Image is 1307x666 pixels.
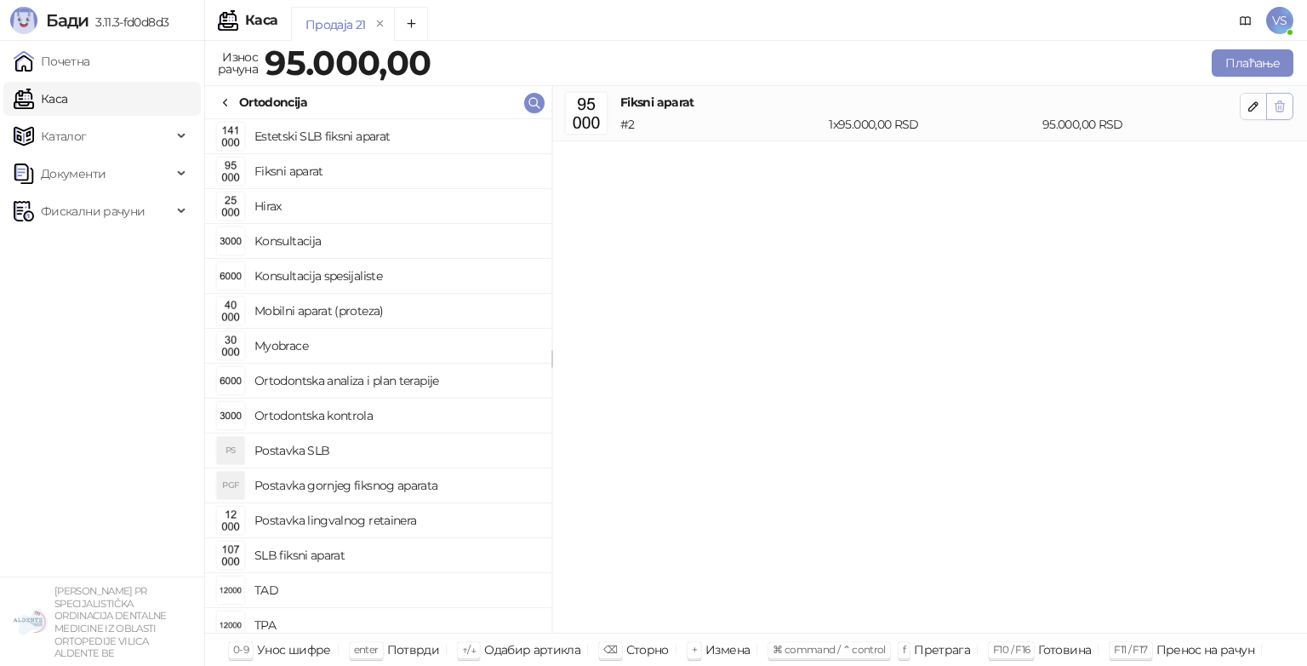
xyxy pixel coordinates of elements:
[603,643,617,656] span: ⌫
[254,577,538,604] h4: TAD
[14,605,48,639] img: 64x64-companyLogo-5147c2c0-45e4-4f6f-934a-c50ed2e74707.png
[254,227,538,255] h4: Konsultacija
[705,639,750,661] div: Измена
[217,332,244,359] img: Slika
[217,367,244,394] img: Slika
[254,472,538,499] h4: Postavka gornjeg fiksnog aparata
[257,639,331,661] div: Унос шифре
[217,611,244,639] img: Slika
[217,227,244,255] img: Slika
[254,262,538,290] h4: Konsultacija spesijaliste
[46,10,88,31] span: Бади
[254,158,538,185] h4: Fiksni aparat
[1039,115,1243,134] div: 95.000,00 RSD
[217,542,244,569] img: Slika
[217,123,244,150] img: Slika
[993,643,1030,656] span: F10 / F16
[1212,49,1293,77] button: Плаћање
[10,7,37,34] img: Logo
[245,14,277,27] div: Каса
[88,14,168,30] span: 3.11.3-fd0d8d3
[394,7,428,41] button: Add tab
[305,15,366,34] div: Продаја 21
[41,119,87,153] span: Каталог
[14,44,90,78] a: Почетна
[217,158,244,185] img: Slika
[254,542,538,569] h4: SLB fiksni aparat
[217,297,244,324] img: Slika
[54,585,167,659] small: [PERSON_NAME] PR SPECIJALISTIČKA ORDINACIJA DENTALNE MEDICINE IZ OBLASTI ORTOPEDIJE VILICA ALDENT...
[205,119,551,633] div: grid
[217,437,244,464] div: PS
[462,643,476,656] span: ↑/↓
[1156,639,1254,661] div: Пренос на рачун
[254,123,538,150] h4: Estetski SLB fiksni aparat
[825,115,1039,134] div: 1 x 95.000,00 RSD
[254,437,538,464] h4: Postavka SLB
[254,192,538,220] h4: Hirax
[41,157,106,191] span: Документи
[217,402,244,429] img: Slika
[617,115,825,134] div: # 2
[369,17,391,32] button: remove
[1038,639,1091,661] div: Готовина
[914,639,970,661] div: Претрага
[254,507,538,534] h4: Postavka lingvalnog retainera
[354,643,379,656] span: enter
[1232,7,1259,34] a: Документација
[254,367,538,394] h4: Ortodontska analiza i plan terapije
[217,192,244,220] img: Slika
[484,639,580,661] div: Одабир артикла
[217,577,244,604] img: Slika
[254,332,538,359] h4: Myobrace
[254,611,538,639] h4: TPA
[233,643,248,656] span: 0-9
[254,402,538,429] h4: Ortodontska kontrola
[626,639,669,661] div: Сторно
[217,262,244,290] img: Slika
[14,82,67,116] a: Каса
[1114,643,1147,656] span: F11 / F17
[387,639,440,661] div: Потврди
[214,46,261,80] div: Износ рачуна
[620,93,1240,112] h4: Fiksni aparat
[903,643,905,656] span: f
[41,194,145,228] span: Фискални рачуни
[773,643,886,656] span: ⌘ command / ⌃ control
[1266,7,1293,34] span: VS
[692,643,697,656] span: +
[254,297,538,324] h4: Mobilni aparat (proteza)
[217,507,244,534] img: Slika
[217,472,244,499] div: PGF
[239,93,307,112] div: Ortodoncija
[265,42,431,83] strong: 95.000,00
